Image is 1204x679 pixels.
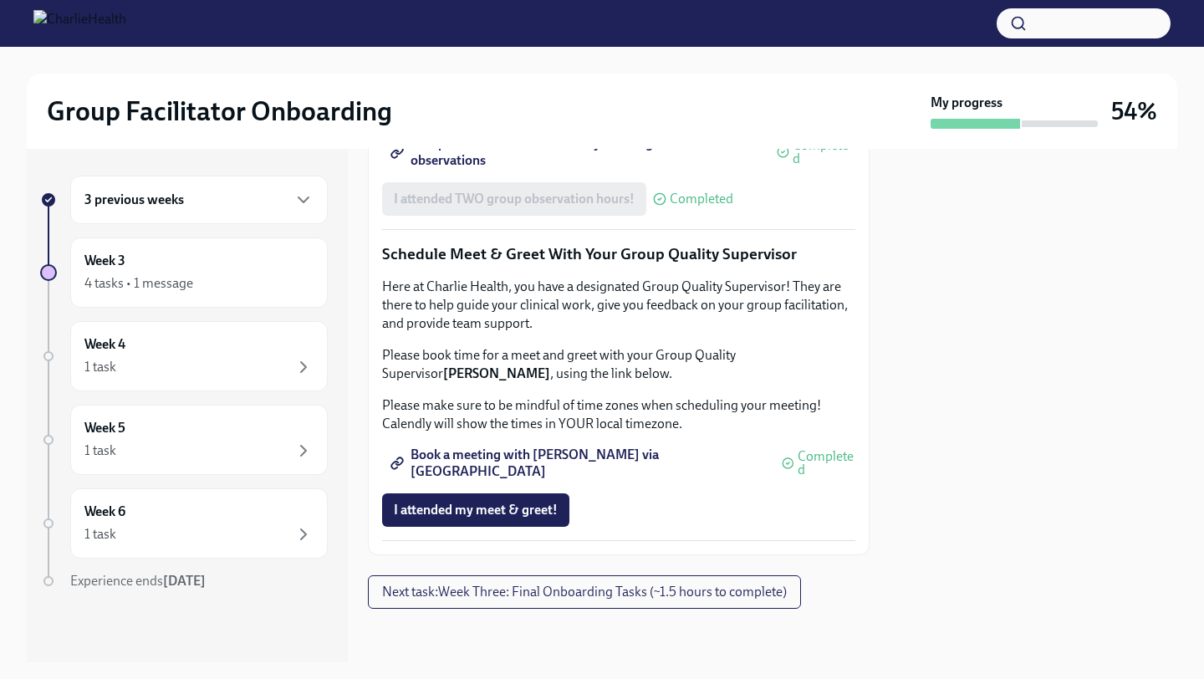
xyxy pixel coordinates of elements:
[382,447,775,480] a: Book a meeting with [PERSON_NAME] via [GEOGRAPHIC_DATA]
[382,346,855,383] p: Please book time for a meet and greet with your Group Quality Supervisor , using the link below.
[40,405,328,475] a: Week 51 task
[70,573,206,589] span: Experience ends
[84,335,125,354] h6: Week 4
[382,493,569,527] button: I attended my meet & greet!
[931,94,1002,112] strong: My progress
[368,575,801,609] button: Next task:Week Three: Final Onboarding Tasks (~1.5 hours to complete)
[40,488,328,559] a: Week 61 task
[33,10,126,37] img: CharlieHealth
[394,502,558,518] span: I attended my meet & greet!
[84,252,125,270] h6: Week 3
[793,139,855,166] span: Completed
[382,396,855,433] p: Please make sure to be mindful of time zones when scheduling your meeting! Calendly will show the...
[443,365,550,381] strong: [PERSON_NAME]
[40,237,328,308] a: Week 34 tasks • 1 message
[394,144,758,161] span: Complete this form to schedule your integrative observations
[84,191,184,209] h6: 3 previous weeks
[394,455,763,472] span: Book a meeting with [PERSON_NAME] via [GEOGRAPHIC_DATA]
[382,243,855,265] p: Schedule Meet & Greet With Your Group Quality Supervisor
[84,442,116,460] div: 1 task
[84,358,116,376] div: 1 task
[84,525,116,544] div: 1 task
[84,274,193,293] div: 4 tasks • 1 message
[798,450,855,477] span: Completed
[70,176,328,224] div: 3 previous weeks
[47,94,392,128] h2: Group Facilitator Onboarding
[40,321,328,391] a: Week 41 task
[382,135,770,169] a: Complete this form to schedule your integrative observations
[382,278,855,333] p: Here at Charlie Health, you have a designated Group Quality Supervisor! They are there to help gu...
[163,573,206,589] strong: [DATE]
[670,192,733,206] span: Completed
[84,419,125,437] h6: Week 5
[84,503,125,521] h6: Week 6
[382,584,787,600] span: Next task : Week Three: Final Onboarding Tasks (~1.5 hours to complete)
[1111,96,1157,126] h3: 54%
